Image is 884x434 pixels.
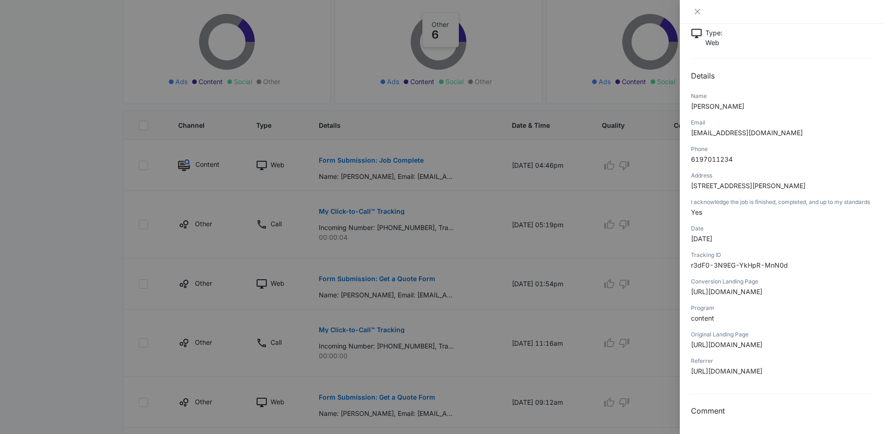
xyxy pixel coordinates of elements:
span: [URL][DOMAIN_NAME] [691,341,762,349]
span: close [694,8,701,15]
span: [URL][DOMAIN_NAME] [691,367,762,375]
span: [PERSON_NAME] [691,102,744,110]
span: Yes [691,208,702,216]
button: Close [691,7,704,16]
div: Date [691,224,873,233]
p: Web [705,38,723,47]
div: Tracking ID [691,251,873,259]
span: content [691,314,714,322]
h2: Details [691,70,873,81]
div: Name [691,92,873,100]
div: Phone [691,145,873,153]
p: Type : [705,28,723,38]
span: [DATE] [691,235,712,243]
div: Program [691,304,873,312]
div: Conversion Landing Page [691,277,873,286]
div: Referrer [691,357,873,365]
div: I acknowledge the job is finished, completed, and up to my standards [691,198,873,206]
span: [URL][DOMAIN_NAME] [691,288,762,296]
span: [EMAIL_ADDRESS][DOMAIN_NAME] [691,129,803,137]
div: Address [691,171,873,180]
span: [STREET_ADDRESS][PERSON_NAME] [691,182,806,190]
span: 6197011234 [691,155,733,163]
div: Email [691,118,873,127]
span: r3dF0-3N9EG-YkHpR-MnN0d [691,261,788,269]
div: Original Landing Page [691,330,873,339]
h3: Comment [691,405,873,416]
